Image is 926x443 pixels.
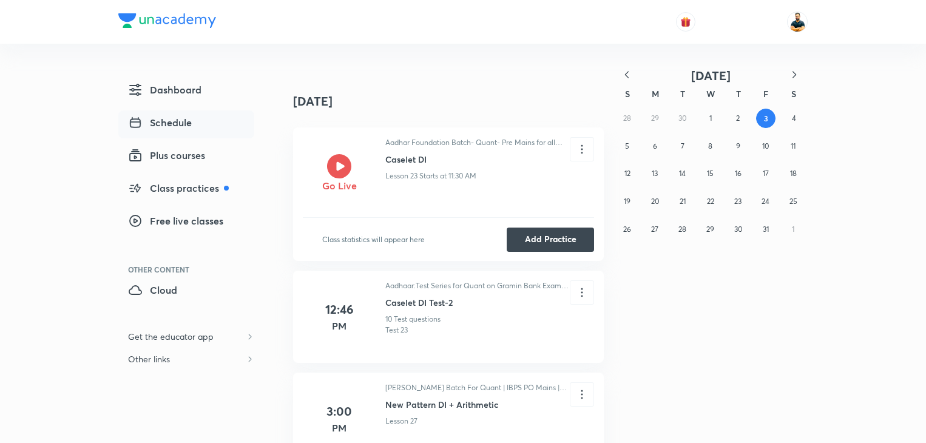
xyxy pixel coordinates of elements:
[618,192,637,211] button: October 19, 2025
[792,113,796,123] abbr: October 4, 2025
[701,164,720,183] button: October 15, 2025
[734,197,742,206] abbr: October 23, 2025
[679,169,686,178] abbr: October 14, 2025
[128,283,177,297] span: Cloud
[762,141,769,150] abbr: October 10, 2025
[322,235,425,244] div: Class statistics will appear here
[645,192,664,211] button: October 20, 2025
[756,220,776,239] button: October 31, 2025
[618,220,637,239] button: October 26, 2025
[118,110,254,138] a: Schedule
[735,169,742,178] abbr: October 16, 2025
[756,137,776,156] button: October 10, 2025
[791,88,796,100] abbr: Saturday
[734,225,742,234] abbr: October 30, 2025
[701,137,720,156] button: October 8, 2025
[789,197,797,206] abbr: October 25, 2025
[624,169,630,178] abbr: October 12, 2025
[385,296,570,309] h6: Caselet DI Test-2
[709,113,712,123] abbr: October 1, 2025
[118,278,254,306] a: Cloud
[783,164,803,183] button: October 18, 2025
[651,197,659,206] abbr: October 20, 2025
[128,181,229,195] span: Class practices
[652,169,658,178] abbr: October 13, 2025
[708,141,712,150] abbr: October 8, 2025
[332,319,346,333] h5: PM
[676,12,695,32] button: avatar
[624,197,630,206] abbr: October 19, 2025
[756,164,776,183] button: October 17, 2025
[118,13,216,31] a: Company Logo
[783,137,803,156] button: October 11, 2025
[707,169,714,178] abbr: October 15, 2025
[128,214,223,228] span: Free live classes
[645,220,664,239] button: October 27, 2025
[625,88,630,100] abbr: Sunday
[128,115,192,130] span: Schedule
[385,171,476,181] p: Lesson 23 Starts at 11:30 AM
[325,300,354,319] h4: 12:46
[385,153,570,166] h6: Caselet DI
[293,83,604,120] h4: [DATE]
[385,314,441,336] p: 10 Test questions Test 23
[673,164,692,183] button: October 14, 2025
[763,88,768,100] abbr: Friday
[326,402,352,421] h4: 3:00
[332,421,346,435] h5: PM
[623,225,631,234] abbr: October 26, 2025
[756,192,776,211] button: October 24, 2025
[701,109,720,128] button: October 1, 2025
[701,192,720,211] button: October 22, 2025
[736,141,740,150] abbr: October 9, 2025
[507,228,594,252] button: Add Practice
[651,225,658,234] abbr: October 27, 2025
[681,141,684,150] abbr: October 7, 2025
[385,137,570,148] p: Aadhar Foundation Batch- Quant- Pre Mains for all Bank Exams 2025-26
[385,416,417,427] p: Lesson 27
[385,280,570,291] p: Aadhaar:Test Series for Quant on Gramin Bank Exams [DATE]-[DATE]
[728,192,748,211] button: October 23, 2025
[653,141,657,150] abbr: October 6, 2025
[680,197,686,206] abbr: October 21, 2025
[128,266,254,273] div: Other Content
[118,176,254,204] a: Class practices
[673,137,692,156] button: October 7, 2025
[652,88,659,100] abbr: Monday
[618,137,637,156] button: October 5, 2025
[791,141,796,150] abbr: October 11, 2025
[673,192,692,211] button: October 21, 2025
[640,68,781,83] button: [DATE]
[707,197,714,206] abbr: October 22, 2025
[303,232,317,247] img: statistics-icon
[645,164,664,183] button: October 13, 2025
[818,396,913,430] iframe: Help widget launcher
[790,169,797,178] abbr: October 18, 2025
[128,148,205,163] span: Plus courses
[763,169,769,178] abbr: October 17, 2025
[118,348,180,370] h6: Other links
[118,78,254,106] a: Dashboard
[118,209,254,237] a: Free live classes
[691,67,731,84] span: [DATE]
[787,12,808,32] img: Sumit Kumar Verma
[118,13,216,28] img: Company Logo
[680,16,691,27] img: avatar
[728,220,748,239] button: October 30, 2025
[625,141,629,150] abbr: October 5, 2025
[706,225,714,234] abbr: October 29, 2025
[118,143,254,171] a: Plus courses
[728,137,748,156] button: October 9, 2025
[128,83,201,97] span: Dashboard
[678,225,686,234] abbr: October 28, 2025
[764,113,768,123] abbr: October 3, 2025
[385,382,570,393] p: [PERSON_NAME] Batch For Quant | IBPS PO Mains | Clerk Mains
[385,398,570,411] h6: New Pattern DI + Arithmetic
[736,113,740,123] abbr: October 2, 2025
[736,88,741,100] abbr: Thursday
[322,178,357,193] h5: Go Live
[645,137,664,156] button: October 6, 2025
[728,109,748,128] button: October 2, 2025
[763,225,769,234] abbr: October 31, 2025
[762,197,769,206] abbr: October 24, 2025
